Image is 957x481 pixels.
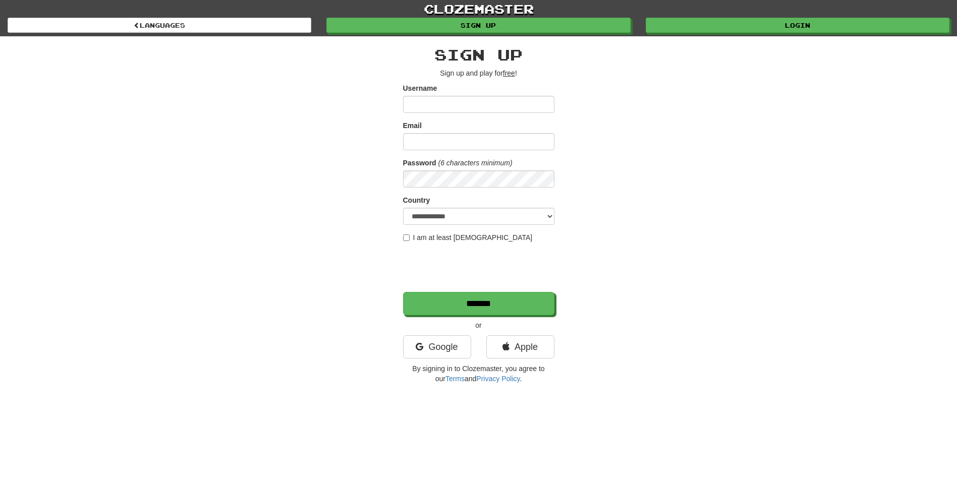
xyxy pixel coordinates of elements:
p: By signing in to Clozemaster, you agree to our and . [403,364,554,384]
a: Terms [445,375,465,383]
a: Sign up [326,18,630,33]
a: Login [646,18,949,33]
label: Country [403,195,430,205]
em: (6 characters minimum) [438,159,513,167]
a: Languages [8,18,311,33]
label: Password [403,158,436,168]
iframe: reCAPTCHA [403,248,556,287]
a: Apple [486,335,554,358]
u: free [503,69,515,77]
p: or [403,320,554,330]
a: Google [403,335,471,358]
a: Privacy Policy [476,375,520,383]
p: Sign up and play for ! [403,68,554,78]
input: I am at least [DEMOGRAPHIC_DATA] [403,234,410,241]
label: Username [403,83,437,93]
h2: Sign up [403,46,554,63]
label: I am at least [DEMOGRAPHIC_DATA] [403,232,533,243]
label: Email [403,121,422,131]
